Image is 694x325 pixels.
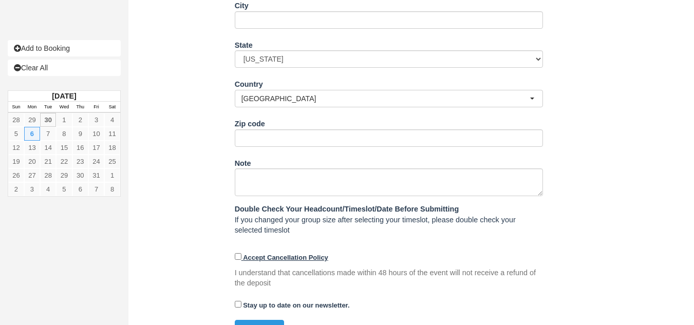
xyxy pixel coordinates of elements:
th: Mon [24,102,40,113]
label: State [235,36,253,51]
span: [GEOGRAPHIC_DATA] [241,93,530,104]
p: I understand that cancellations made within 48 hours of the event will not receive a refund of th... [235,267,543,289]
a: 5 [56,182,72,196]
a: 1 [104,168,120,182]
a: 22 [56,155,72,168]
a: Add to Booking [8,40,121,56]
a: 31 [88,168,104,182]
a: 4 [104,113,120,127]
a: 28 [40,168,56,182]
a: 21 [40,155,56,168]
p: If you changed your group size after selecting your timeslot, please double check your selected t... [235,204,543,236]
a: 13 [24,141,40,155]
strong: Accept Cancellation Policy [243,254,328,261]
a: 5 [8,127,24,141]
a: 8 [56,127,72,141]
label: Zip code [235,115,265,129]
th: Sun [8,102,24,113]
input: Accept Cancellation Policy [235,253,241,260]
strong: Stay up to date on our newsletter. [243,301,349,309]
a: 3 [24,182,40,196]
a: 6 [24,127,40,141]
th: Wed [56,102,72,113]
a: 25 [104,155,120,168]
a: 2 [72,113,88,127]
a: 2 [8,182,24,196]
th: Tue [40,102,56,113]
b: Double Check Your Headcount/Timeslot/Date Before Submitting [235,205,459,213]
a: 28 [8,113,24,127]
a: 30 [40,113,56,127]
button: [GEOGRAPHIC_DATA] [235,90,543,107]
a: 29 [56,168,72,182]
a: 14 [40,141,56,155]
a: 3 [88,113,104,127]
a: 17 [88,141,104,155]
a: 10 [88,127,104,141]
label: Note [235,155,251,169]
a: 24 [88,155,104,168]
a: 12 [8,141,24,155]
th: Sat [104,102,120,113]
a: 29 [24,113,40,127]
a: 26 [8,168,24,182]
a: Clear All [8,60,121,76]
a: 7 [40,127,56,141]
a: 11 [104,127,120,141]
th: Fri [88,102,104,113]
a: 23 [72,155,88,168]
a: 7 [88,182,104,196]
a: 19 [8,155,24,168]
strong: [DATE] [52,92,76,100]
a: 20 [24,155,40,168]
a: 15 [56,141,72,155]
label: Country [235,75,263,90]
a: 16 [72,141,88,155]
a: 6 [72,182,88,196]
input: Stay up to date on our newsletter. [235,301,241,308]
th: Thu [72,102,88,113]
a: 1 [56,113,72,127]
a: 18 [104,141,120,155]
a: 27 [24,168,40,182]
a: 4 [40,182,56,196]
a: 8 [104,182,120,196]
a: 9 [72,127,88,141]
a: 30 [72,168,88,182]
